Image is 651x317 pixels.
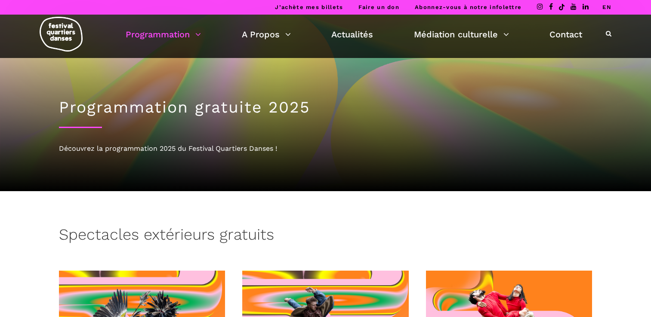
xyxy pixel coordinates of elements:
a: EN [602,4,611,10]
a: Contact [549,27,582,42]
a: Médiation culturelle [414,27,509,42]
a: Faire un don [358,4,399,10]
a: Programmation [126,27,201,42]
img: logo-fqd-med [40,17,83,52]
a: A Propos [242,27,291,42]
h1: Programmation gratuite 2025 [59,98,592,117]
a: Abonnez-vous à notre infolettre [415,4,521,10]
div: Découvrez la programmation 2025 du Festival Quartiers Danses ! [59,143,592,154]
a: Actualités [331,27,373,42]
a: J’achète mes billets [275,4,343,10]
h3: Spectacles extérieurs gratuits [59,226,274,247]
